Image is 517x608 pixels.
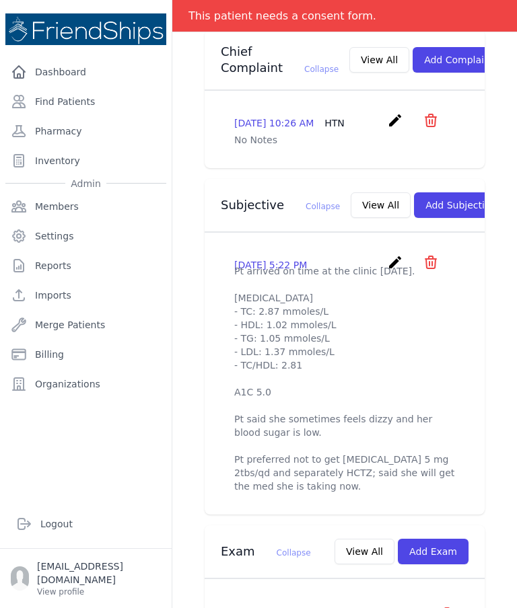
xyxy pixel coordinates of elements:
p: [DATE] 10:26 AM [234,116,345,130]
a: Find Patients [5,88,166,115]
h3: Exam [221,543,311,560]
a: create [387,118,407,131]
a: Pharmacy [5,118,166,145]
a: [EMAIL_ADDRESS][DOMAIN_NAME] View profile [11,560,161,597]
button: View All [335,539,394,564]
span: Admin [65,177,106,190]
span: HTN [324,118,345,128]
button: Add Exam [398,539,469,564]
p: View profile [37,586,161,597]
h3: Subjective [221,197,340,213]
h3: Chief Complaint [221,44,339,76]
button: View All [349,47,409,73]
button: Add Complaint [413,47,505,73]
p: No Notes [234,133,455,147]
a: Members [5,193,166,220]
a: Merge Patients [5,311,166,338]
a: Logout [11,510,161,537]
a: Organizations [5,371,166,397]
a: Settings [5,223,166,250]
button: View All [351,192,411,218]
button: Add Subjective [414,192,508,218]
i: create [387,112,403,128]
span: Collapse [306,202,340,211]
span: Collapse [277,548,311,558]
p: Pt arrived on time at the clinic [DATE]. [MEDICAL_DATA] - TC: 2.87 mmoles/L - HDL: 1.02 mmoles/L ... [234,264,455,493]
a: Imports [5,282,166,309]
a: Reports [5,252,166,279]
a: create [387,260,407,273]
p: [DATE] 5:22 PM [234,258,307,272]
p: [EMAIL_ADDRESS][DOMAIN_NAME] [37,560,161,586]
a: Billing [5,341,166,368]
span: Collapse [304,65,339,74]
a: Inventory [5,147,166,174]
a: Dashboard [5,59,166,85]
i: create [387,254,403,270]
img: Medical Missions EMR [5,13,166,45]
